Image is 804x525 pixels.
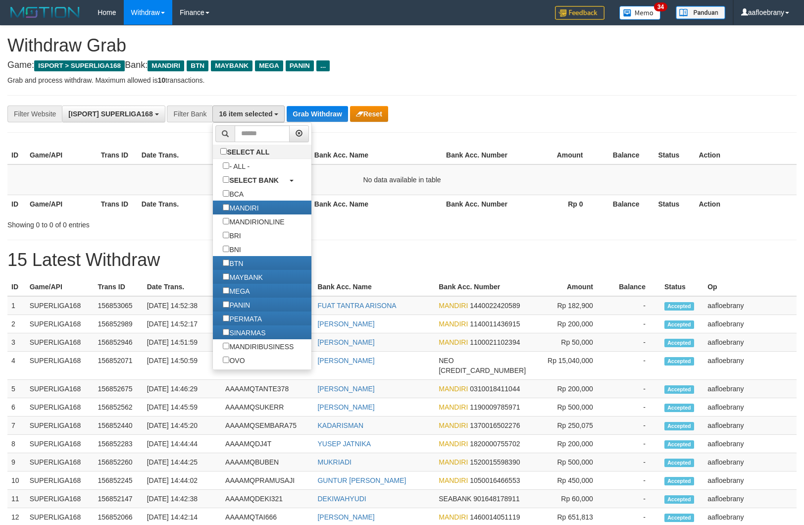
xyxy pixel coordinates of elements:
[7,352,26,380] td: 4
[223,357,229,363] input: OVO
[26,380,94,398] td: SUPERLIGA168
[664,404,694,412] span: Accepted
[94,490,143,508] td: 156852147
[442,195,513,213] th: Bank Acc. Number
[7,417,26,435] td: 7
[442,146,513,164] th: Bank Acc. Number
[221,380,313,398] td: AAAAMQTANTE378
[317,421,363,429] a: KADARISMAN
[94,352,143,380] td: 156852071
[530,315,608,333] td: Rp 200,000
[664,422,694,430] span: Accepted
[223,260,229,266] input: BTN
[530,352,608,380] td: Rp 15,040,000
[187,60,208,71] span: BTN
[26,435,94,453] td: SUPERLIGA168
[530,380,608,398] td: Rp 200,000
[26,490,94,508] td: SUPERLIGA168
[94,315,143,333] td: 156852989
[213,298,260,312] label: PANIN
[7,278,26,296] th: ID
[221,398,313,417] td: AAAAMQSUKERR
[703,490,797,508] td: aafloebrany
[317,338,374,346] a: [PERSON_NAME]
[138,195,224,213] th: Date Trans.
[703,352,797,380] td: aafloebrany
[317,320,374,328] a: [PERSON_NAME]
[143,333,221,352] td: [DATE] 14:51:59
[143,435,221,453] td: [DATE] 14:44:44
[221,417,313,435] td: AAAAMQSEMBARA75
[213,242,251,256] label: BNI
[608,398,660,417] td: -
[439,476,468,484] span: MANDIRI
[439,302,468,310] span: MANDIRI
[221,472,313,490] td: AAAAMQPRAMUSAJI
[213,145,279,158] label: SELECT ALL
[167,105,212,122] div: Filter Bank
[703,398,797,417] td: aafloebrany
[654,195,695,213] th: Status
[664,385,694,394] span: Accepted
[223,204,229,210] input: MANDIRI
[317,513,374,521] a: [PERSON_NAME]
[211,60,252,71] span: MAYBANK
[223,315,229,321] input: PERMATA
[223,162,229,169] input: - ALL -
[530,333,608,352] td: Rp 50,000
[664,514,694,522] span: Accepted
[317,302,396,310] a: FUAT TANTRA ARISONA
[435,278,530,296] th: Bank Acc. Number
[213,353,254,367] label: OVO
[317,385,374,393] a: [PERSON_NAME]
[530,453,608,472] td: Rp 500,000
[555,6,604,20] img: Feedback.jpg
[213,284,259,298] label: MEGA
[223,232,229,238] input: BRI
[97,146,138,164] th: Trans ID
[530,490,608,508] td: Rp 60,000
[439,357,453,365] span: NEO
[470,302,520,310] span: Copy 1440022420589 to clipboard
[313,278,435,296] th: Bank Acc. Name
[143,315,221,333] td: [DATE] 14:52:17
[703,453,797,472] td: aafloebrany
[7,296,26,315] td: 1
[7,453,26,472] td: 9
[213,173,311,187] a: SELECT BANK
[26,453,94,472] td: SUPERLIGA168
[94,380,143,398] td: 156852675
[7,472,26,490] td: 10
[608,380,660,398] td: -
[439,385,468,393] span: MANDIRI
[213,325,275,339] label: SINARMAS
[223,343,229,349] input: MANDIRIBUSINESS
[470,440,520,448] span: Copy 1820000755702 to clipboard
[7,146,26,164] th: ID
[664,302,694,311] span: Accepted
[7,5,83,20] img: MOTION_logo.png
[223,329,229,335] input: SINARMAS
[286,60,314,71] span: PANIN
[62,105,165,122] button: [ISPORT] SUPERLIGA168
[703,417,797,435] td: aafloebrany
[608,435,660,453] td: -
[470,458,520,466] span: Copy 1520015598390 to clipboard
[310,195,442,213] th: Bank Acc. Name
[703,472,797,490] td: aafloebrany
[703,380,797,398] td: aafloebrany
[608,278,660,296] th: Balance
[26,195,97,213] th: Game/API
[143,278,221,296] th: Date Trans.
[213,367,263,381] label: GOPAY
[7,75,797,85] p: Grab and process withdraw. Maximum allowed is transactions.
[223,246,229,252] input: BNI
[310,146,442,164] th: Bank Acc. Name
[350,106,388,122] button: Reset
[439,338,468,346] span: MANDIRI
[143,453,221,472] td: [DATE] 14:44:25
[703,315,797,333] td: aafloebrany
[7,380,26,398] td: 5
[695,195,797,213] th: Action
[7,398,26,417] td: 6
